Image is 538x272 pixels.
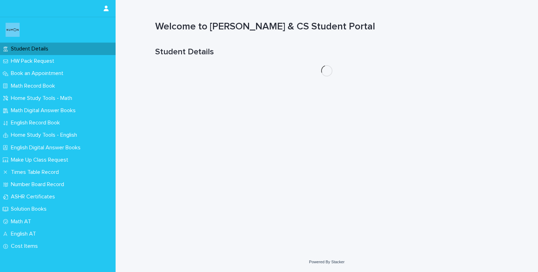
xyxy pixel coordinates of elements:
img: o6XkwfS7S2qhyeB9lxyF [6,23,20,37]
p: Home Study Tools - English [8,132,83,138]
p: Home Study Tools - Math [8,95,78,102]
p: Math AT [8,218,37,225]
p: ASHR Certificates [8,193,61,200]
p: Book an Appointment [8,70,69,77]
p: Number Board Record [8,181,70,188]
h1: Student Details [155,47,498,57]
p: Cost Items [8,243,43,250]
p: Student Details [8,46,54,52]
p: HW Pack Request [8,58,60,64]
p: English Record Book [8,120,65,126]
p: Solution Books [8,206,52,212]
a: Powered By Stacker [309,260,344,264]
p: Make Up Class Request [8,157,74,163]
p: Math Record Book [8,83,61,89]
p: English AT [8,231,42,237]
p: English Digital Answer Books [8,144,86,151]
p: Times Table Record [8,169,64,176]
p: Math Digital Answer Books [8,107,81,114]
h1: Welcome to [PERSON_NAME] & CS Student Portal [155,21,498,33]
